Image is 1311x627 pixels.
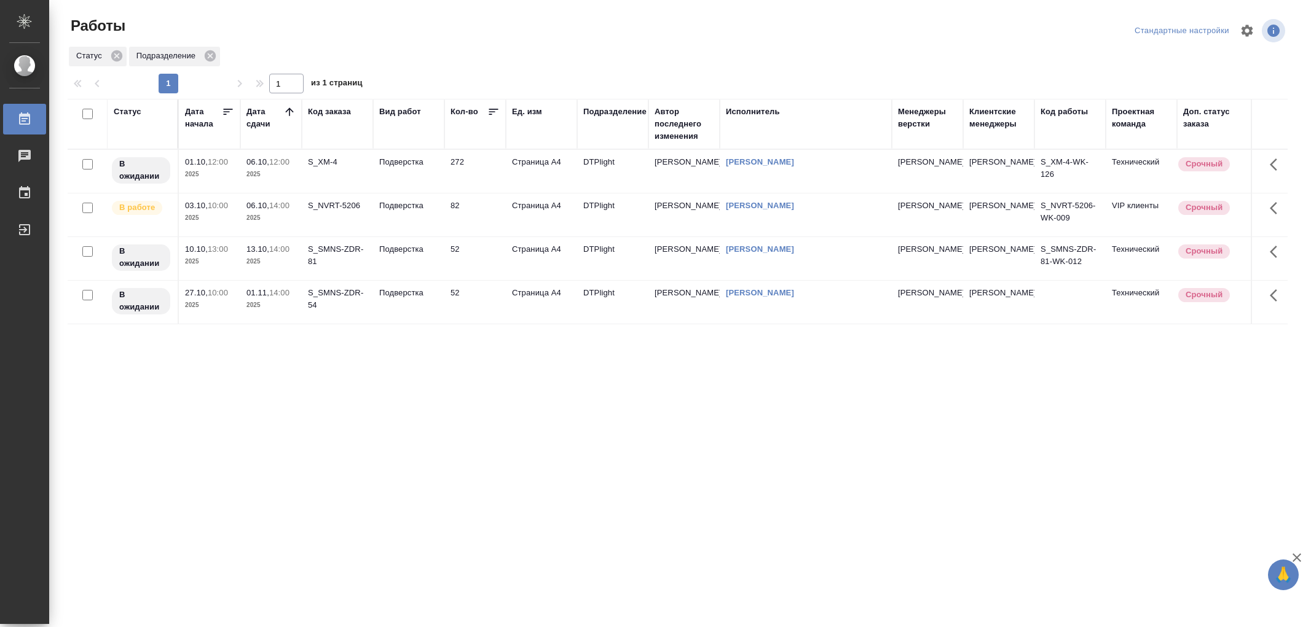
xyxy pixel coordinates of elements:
p: Подразделение [136,50,200,62]
div: Кол-во [451,106,478,118]
p: Срочный [1186,158,1222,170]
p: 03.10, [185,201,208,210]
button: 🙏 [1268,559,1299,590]
td: Страница А4 [506,281,577,324]
p: [PERSON_NAME] [898,243,957,255]
div: Исполнитель назначен, приступать к работе пока рано [111,156,171,185]
div: Исполнитель [726,106,780,118]
p: Подверстка [379,200,438,212]
p: [PERSON_NAME] [898,200,957,212]
td: 52 [444,237,506,280]
div: Проектная команда [1112,106,1171,130]
div: Дата начала [185,106,222,130]
div: Исполнитель назначен, приступать к работе пока рано [111,243,171,272]
td: 82 [444,193,506,236]
p: Статус [76,50,106,62]
button: Здесь прячутся важные кнопки [1262,150,1292,179]
p: 2025 [246,255,296,268]
p: 14:00 [269,288,289,297]
td: [PERSON_NAME] [963,150,1034,193]
div: Ед. изм [512,106,542,118]
td: Технический [1106,281,1177,324]
p: 14:00 [269,244,289,254]
td: [PERSON_NAME] [963,193,1034,236]
div: Доп. статус заказа [1183,106,1248,130]
div: Автор последнего изменения [655,106,714,142]
td: S_XM-4-WK-126 [1034,150,1106,193]
div: Вид работ [379,106,421,118]
button: Здесь прячутся важные кнопки [1262,193,1292,223]
div: Код заказа [308,106,351,118]
p: 2025 [185,212,234,224]
div: S_XM-4 [308,156,367,168]
div: Подразделение [129,47,220,66]
div: Статус [114,106,141,118]
p: 10:00 [208,201,228,210]
p: 2025 [185,255,234,268]
p: В ожидании [119,245,163,270]
a: [PERSON_NAME] [726,157,794,166]
a: [PERSON_NAME] [726,201,794,210]
p: 01.11, [246,288,269,297]
p: Срочный [1186,201,1222,214]
p: 14:00 [269,201,289,210]
td: [PERSON_NAME] [648,237,720,280]
td: [PERSON_NAME] [648,281,720,324]
p: 06.10, [246,201,269,210]
td: Страница А4 [506,237,577,280]
td: Технический [1106,237,1177,280]
a: [PERSON_NAME] [726,288,794,297]
td: S_SMNS-ZDR-81-WK-012 [1034,237,1106,280]
p: 2025 [185,299,234,311]
span: Посмотреть информацию [1262,19,1288,42]
p: [PERSON_NAME] [898,287,957,299]
td: Страница А4 [506,150,577,193]
p: 2025 [246,168,296,181]
p: 12:00 [208,157,228,166]
p: 01.10, [185,157,208,166]
td: S_NVRT-5206-WK-009 [1034,193,1106,236]
span: из 1 страниц [311,76,363,93]
p: Срочный [1186,245,1222,257]
div: Подразделение [583,106,647,118]
div: Клиентские менеджеры [969,106,1028,130]
p: В работе [119,201,155,214]
p: 06.10, [246,157,269,166]
div: split button [1132,21,1232,41]
a: [PERSON_NAME] [726,244,794,254]
td: DTPlight [577,237,648,280]
p: 10.10, [185,244,208,254]
p: 2025 [185,168,234,181]
p: Подверстка [379,243,438,255]
td: VIP клиенты [1106,193,1177,236]
td: DTPlight [577,281,648,324]
div: Исполнитель выполняет работу [111,200,171,216]
p: 13.10, [246,244,269,254]
td: DTPlight [577,193,648,236]
div: S_SMNS-ZDR-81 [308,243,367,268]
div: Менеджеры верстки [898,106,957,130]
p: Подверстка [379,156,438,168]
p: Подверстка [379,287,438,299]
p: В ожидании [119,289,163,313]
div: Дата сдачи [246,106,283,130]
td: [PERSON_NAME] [648,193,720,236]
td: 52 [444,281,506,324]
td: DTPlight [577,150,648,193]
td: [PERSON_NAME] [963,237,1034,280]
p: 10:00 [208,288,228,297]
td: Технический [1106,150,1177,193]
p: 2025 [246,212,296,224]
span: 🙏 [1273,562,1294,588]
td: [PERSON_NAME] [963,281,1034,324]
td: [PERSON_NAME] [648,150,720,193]
td: 272 [444,150,506,193]
button: Здесь прячутся важные кнопки [1262,281,1292,310]
p: 13:00 [208,244,228,254]
div: S_NVRT-5206 [308,200,367,212]
div: Исполнитель назначен, приступать к работе пока рано [111,287,171,316]
div: Статус [69,47,127,66]
p: Срочный [1186,289,1222,301]
p: 27.10, [185,288,208,297]
td: Страница А4 [506,193,577,236]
